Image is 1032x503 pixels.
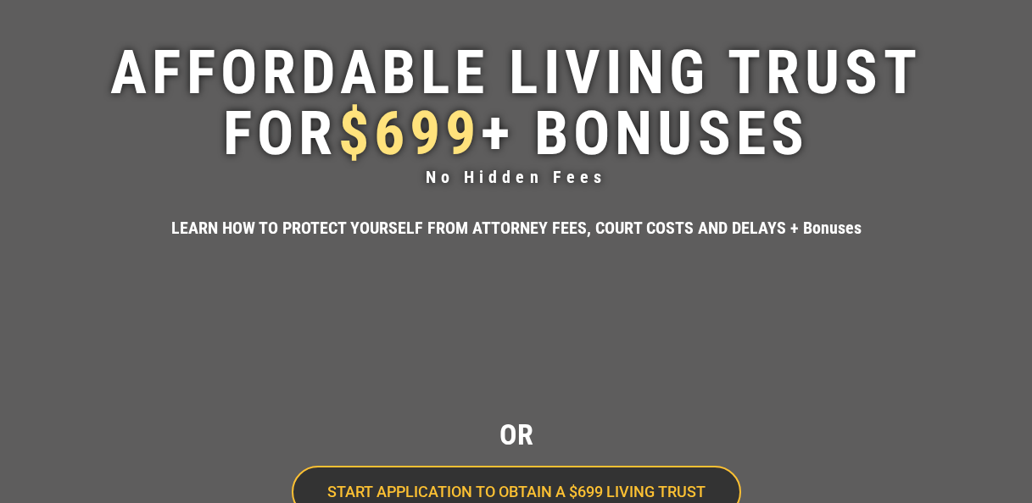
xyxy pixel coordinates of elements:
h2: OR [8,420,1024,449]
a: Affordable Living Trustfor$699+ Bonuses No Hidden Fees [8,36,1024,190]
iframe: Webinar #1 (Emma) Landon V1.4 Video [110,266,923,393]
span: START APPLICATION TO OBTAIN A $699 LIVING TRUST [327,484,706,500]
a: LEARN HOW TO PROTECT YOURSELF FROM ATTORNEY FEES, COURT COSTS AND DELAYS + Bonuses [8,215,1024,240]
h4: No Hidden Fees [8,164,1024,190]
span: $699 [338,97,481,169]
